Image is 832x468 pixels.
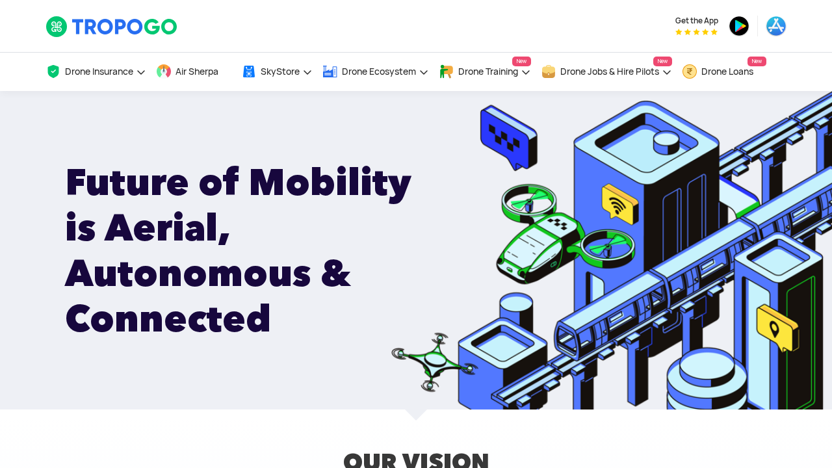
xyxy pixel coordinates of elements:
span: Drone Jobs & Hire Pilots [560,66,659,77]
a: SkyStore [241,53,313,91]
a: Drone Jobs & Hire PilotsNew [541,53,672,91]
a: Drone Ecosystem [322,53,429,91]
span: Drone Training [458,66,518,77]
span: Drone Insurance [65,66,133,77]
a: Drone TrainingNew [439,53,531,91]
img: TropoGo Logo [45,16,179,38]
img: ic_appstore.png [766,16,786,36]
span: Drone Loans [701,66,753,77]
span: Air Sherpa [175,66,218,77]
span: Drone Ecosystem [342,66,416,77]
a: Drone Insurance [45,53,146,91]
span: New [653,57,672,66]
a: Drone LoansNew [682,53,766,91]
span: New [747,57,766,66]
img: App Raking [675,29,718,35]
a: Air Sherpa [156,53,231,91]
span: Get the App [675,16,718,26]
img: ic_playstore.png [729,16,749,36]
span: New [512,57,531,66]
span: SkyStore [261,66,300,77]
h1: Future of Mobility is Aerial, Autonomous & Connected [65,159,450,341]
